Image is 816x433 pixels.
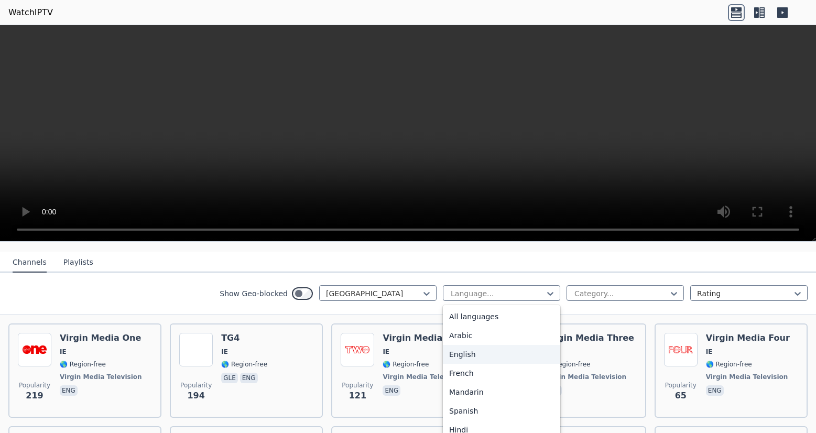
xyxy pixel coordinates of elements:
[60,360,106,369] span: 🌎 Region-free
[26,389,43,402] span: 219
[341,333,374,366] img: Virgin Media Two
[675,389,687,402] span: 65
[220,288,288,299] label: Show Geo-blocked
[545,333,634,343] h6: Virgin Media Three
[383,348,389,356] span: IE
[443,364,560,383] div: French
[383,373,465,381] span: Virgin Media Television
[383,385,400,396] p: eng
[706,333,790,343] h6: Virgin Media Four
[443,307,560,326] div: All languages
[63,253,93,273] button: Playlists
[8,6,53,19] a: WatchIPTV
[240,373,258,383] p: eng
[664,333,698,366] img: Virgin Media Four
[706,360,752,369] span: 🌎 Region-free
[13,253,47,273] button: Channels
[706,385,724,396] p: eng
[383,360,429,369] span: 🌎 Region-free
[187,389,204,402] span: 194
[60,373,142,381] span: Virgin Media Television
[545,373,627,381] span: Virgin Media Television
[18,333,51,366] img: Virgin Media One
[443,326,560,345] div: Arabic
[342,381,373,389] span: Popularity
[180,381,212,389] span: Popularity
[179,333,213,366] img: TG4
[349,389,366,402] span: 121
[19,381,50,389] span: Popularity
[443,383,560,402] div: Mandarin
[221,348,228,356] span: IE
[383,333,467,343] h6: Virgin Media Two
[221,360,267,369] span: 🌎 Region-free
[706,373,788,381] span: Virgin Media Television
[60,385,78,396] p: eng
[60,333,144,343] h6: Virgin Media One
[221,333,267,343] h6: TG4
[545,360,591,369] span: 🌎 Region-free
[60,348,67,356] span: IE
[221,373,238,383] p: gle
[443,345,560,364] div: English
[665,381,697,389] span: Popularity
[706,348,713,356] span: IE
[443,402,560,420] div: Spanish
